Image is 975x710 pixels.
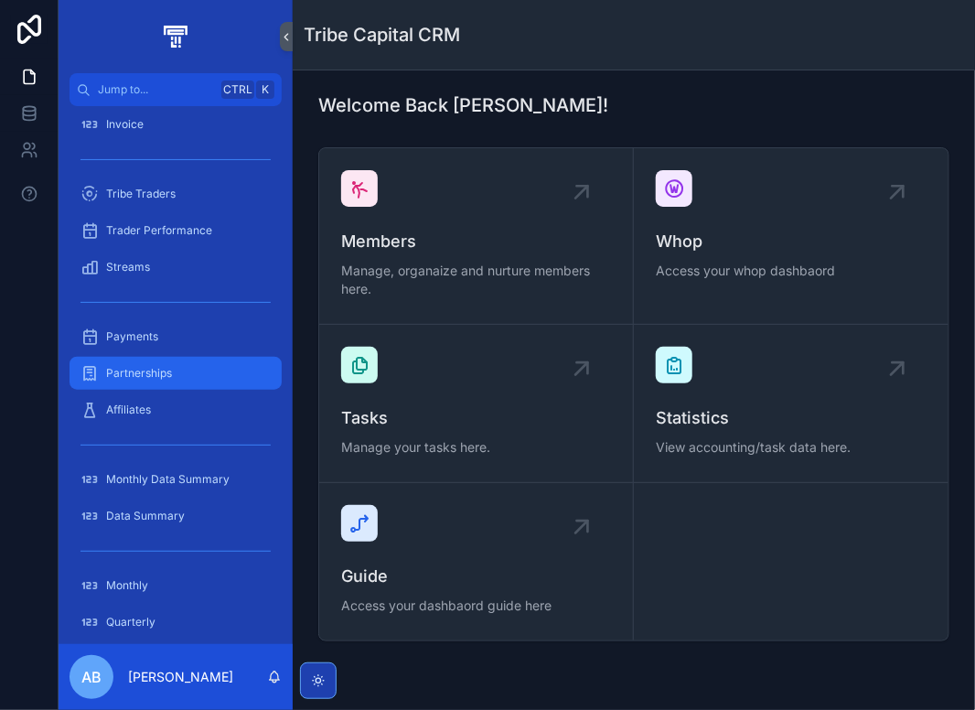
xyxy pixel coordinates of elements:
[656,262,927,280] span: Access your whop dashbaord
[656,229,927,254] span: Whop
[70,393,282,426] a: Affiliates
[70,214,282,247] a: Trader Performance
[634,325,948,483] a: StatisticsView accounting/task data here.
[319,325,634,483] a: TasksManage your tasks here.
[318,92,608,118] h1: Welcome Back [PERSON_NAME]!
[341,405,611,431] span: Tasks
[341,438,611,457] span: Manage your tasks here.
[106,329,158,344] span: Payments
[106,509,185,523] span: Data Summary
[106,578,148,593] span: Monthly
[319,148,634,325] a: MembersManage, organaize and nurture members here.
[160,22,190,51] img: App logo
[106,187,176,201] span: Tribe Traders
[106,472,230,487] span: Monthly Data Summary
[106,223,212,238] span: Trader Performance
[106,403,151,417] span: Affiliates
[106,117,144,132] span: Invoice
[106,260,150,274] span: Streams
[258,82,273,97] span: K
[70,251,282,284] a: Streams
[70,320,282,353] a: Payments
[128,668,233,686] p: [PERSON_NAME]
[656,438,927,457] span: View accounting/task data here.
[319,483,634,640] a: GuideAccess your dashbaord guide here
[656,405,927,431] span: Statistics
[70,177,282,210] a: Tribe Traders
[70,463,282,496] a: Monthly Data Summary
[81,666,102,688] span: AB
[70,606,282,639] a: Quarterly
[341,597,611,615] span: Access your dashbaord guide here
[106,615,155,629] span: Quarterly
[70,500,282,532] a: Data Summary
[221,81,254,99] span: Ctrl
[70,569,282,602] a: Monthly
[70,357,282,390] a: Partnerships
[70,73,282,106] button: Jump to...CtrlK
[634,148,948,325] a: WhopAccess your whop dashbaord
[341,262,611,298] span: Manage, organaize and nurture members here.
[341,229,611,254] span: Members
[106,366,172,381] span: Partnerships
[98,82,214,97] span: Jump to...
[70,108,282,141] a: Invoice
[304,22,460,48] h1: Tribe Capital CRM
[341,564,611,589] span: Guide
[59,106,293,644] div: scrollable content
